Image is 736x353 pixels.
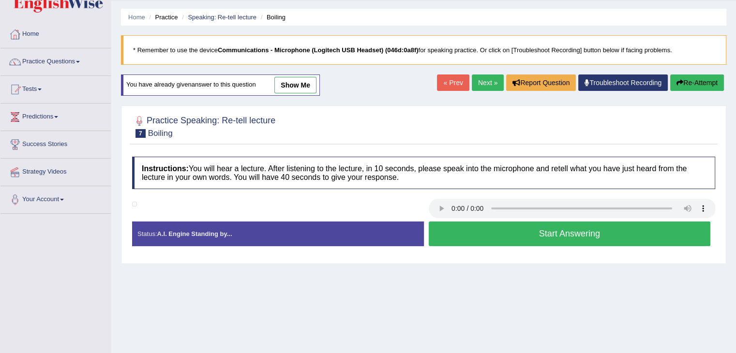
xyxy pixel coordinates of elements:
blockquote: * Remember to use the device for speaking practice. Or click on [Troubleshoot Recording] button b... [121,35,726,65]
a: Success Stories [0,131,111,155]
div: You have already given answer to this question [121,74,320,96]
h4: You will hear a lecture. After listening to the lecture, in 10 seconds, please speak into the mic... [132,157,715,189]
a: Speaking: Re-tell lecture [188,14,256,21]
a: Your Account [0,186,111,210]
li: Boiling [258,13,285,22]
b: Communications - Microphone (Logitech USB Headset) (046d:0a8f) [218,46,419,54]
button: Start Answering [429,221,711,246]
button: Re-Attempt [670,74,724,91]
button: Report Question [506,74,576,91]
a: Tests [0,76,111,100]
a: Next » [472,74,504,91]
a: show me [274,77,316,93]
a: Predictions [0,103,111,128]
a: Strategy Videos [0,159,111,183]
span: 7 [135,129,146,138]
small: Boiling [148,129,173,138]
div: Status: [132,221,424,246]
a: « Prev [437,74,469,91]
a: Home [0,21,111,45]
a: Practice Questions [0,48,111,73]
strong: A.I. Engine Standing by... [157,230,232,237]
b: Instructions: [142,164,189,173]
li: Practice [147,13,178,22]
a: Troubleshoot Recording [578,74,668,91]
a: Home [128,14,145,21]
h2: Practice Speaking: Re-tell lecture [132,114,275,138]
